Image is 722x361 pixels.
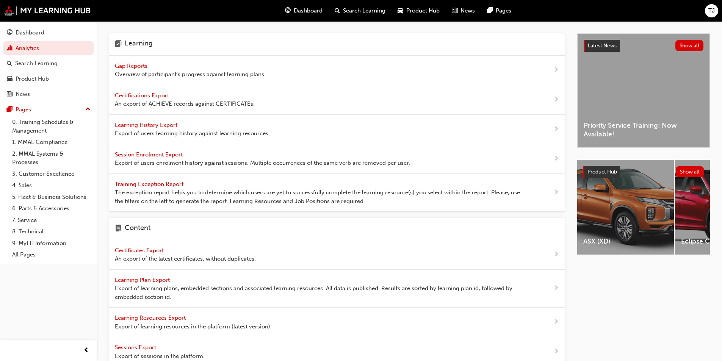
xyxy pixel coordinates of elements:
span: Sessions Export [115,344,158,351]
span: news-icon [452,6,457,16]
div: News [16,90,30,98]
span: Export of users learning history against learning resources. [115,129,270,138]
a: Dashboard [3,26,94,40]
span: Pages [496,6,511,15]
span: Search Learning [343,6,385,15]
a: 5. Fleet & Business Solutions [9,191,94,203]
button: Pages [3,103,94,117]
span: Certifications Export [115,92,171,99]
a: Search Learning [3,56,94,70]
a: guage-iconDashboard [279,3,329,19]
span: Export of learning resources in the platform (latest version). [115,322,272,331]
span: Priority Service Training: Now Available! [584,121,703,138]
span: Export of learning plans, embedded sections and associated learning resources. All data is publis... [115,284,529,301]
h4: Content [125,224,150,234]
a: 1. MMAL Compliance [9,136,94,148]
span: Export of sessions in the platform. [115,352,205,361]
span: Learning History Export [115,122,179,128]
span: guage-icon [7,30,13,36]
span: next-icon [553,125,559,134]
span: next-icon [553,284,559,293]
span: next-icon [553,250,559,259]
span: Overview of participant's progress against learning plans. [115,70,266,79]
span: Export of users enrolment history against sessions. Multiple occurrences of the same verb are rem... [115,159,410,167]
div: Product Hub [16,75,49,83]
div: Search Learning [15,59,58,68]
span: An export of ACHIEVE records against CERTIFICATEs. [115,100,255,108]
span: Dashboard [294,6,323,15]
a: Latest NewsShow all [584,40,703,52]
span: Learning Plan Export [115,277,171,283]
span: car-icon [7,76,13,83]
div: Dashboard [16,28,44,37]
a: 9. MyLH Information [9,238,94,249]
span: search-icon [7,60,12,67]
span: next-icon [553,347,559,356]
a: pages-iconPages [481,3,517,19]
span: up-icon [85,105,91,114]
button: DashboardAnalyticsSearch LearningProduct HubNews [3,24,94,103]
span: pages-icon [487,6,493,16]
button: Show all [676,166,704,177]
a: Latest NewsShow allPriority Service Training: Now Available! [577,33,710,148]
span: Product Hub [406,6,440,15]
a: 8. Technical [9,226,94,238]
span: learning-icon [115,39,122,49]
a: news-iconNews [446,3,481,19]
span: TJ [708,6,715,15]
button: Show all [675,40,704,51]
a: 4. Sales [9,180,94,191]
span: next-icon [553,66,559,75]
span: next-icon [553,154,559,164]
span: Training Exception Report [115,181,185,188]
span: next-icon [553,188,559,197]
div: Pages [16,105,31,114]
a: All Pages [9,249,94,261]
span: Gap Reports [115,63,149,69]
span: ASX (XD) [583,237,668,246]
span: Product Hub [587,169,617,175]
span: search-icon [335,6,340,16]
span: News [460,6,475,15]
a: 0. Training Schedules & Management [9,116,94,136]
a: Training Exception Report The exception report helps you to determine which users are yet to succ... [109,174,565,212]
a: Learning Plan Export Export of learning plans, embedded sections and associated learning resource... [109,270,565,308]
a: 7. Service [9,214,94,226]
span: guage-icon [285,6,291,16]
span: news-icon [7,91,13,98]
a: Gap Reports Overview of participant's progress against learning plans.next-icon [109,56,565,85]
span: next-icon [553,317,559,327]
span: Latest News [588,42,617,49]
span: pages-icon [7,106,13,113]
span: Session Enrolment Export [115,151,184,158]
h4: Learning [125,39,153,49]
span: Certificates Export [115,247,165,254]
a: ASX (XD) [577,160,674,255]
a: search-iconSearch Learning [329,3,392,19]
button: TJ [705,4,718,17]
span: car-icon [398,6,403,16]
a: Analytics [3,41,94,55]
a: Certifications Export An export of ACHIEVE records against CERTIFICATEs.next-icon [109,85,565,115]
a: Learning Resources Export Export of learning resources in the platform (latest version).next-icon [109,308,565,337]
span: The exception report helps you to determine which users are yet to successfully complete the lear... [115,188,529,205]
a: Product HubShow all [583,166,704,178]
img: mmal [4,6,91,16]
a: car-iconProduct Hub [392,3,446,19]
span: An export of the latest certificates, without duplicates. [115,255,256,263]
a: Certificates Export An export of the latest certificates, without duplicates.next-icon [109,240,565,270]
a: 2. MMAL Systems & Processes [9,148,94,168]
a: Session Enrolment Export Export of users enrolment history against sessions. Multiple occurrences... [109,144,565,174]
a: Product Hub [3,72,94,86]
span: prev-icon [83,346,89,355]
a: 6. Parts & Accessories [9,203,94,214]
span: page-icon [115,224,122,234]
a: News [3,87,94,101]
a: 3. Customer Excellence [9,168,94,180]
span: next-icon [553,95,559,105]
span: Learning Resources Export [115,314,187,321]
a: Learning History Export Export of users learning history against learning resources.next-icon [109,115,565,144]
span: chart-icon [7,45,13,52]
